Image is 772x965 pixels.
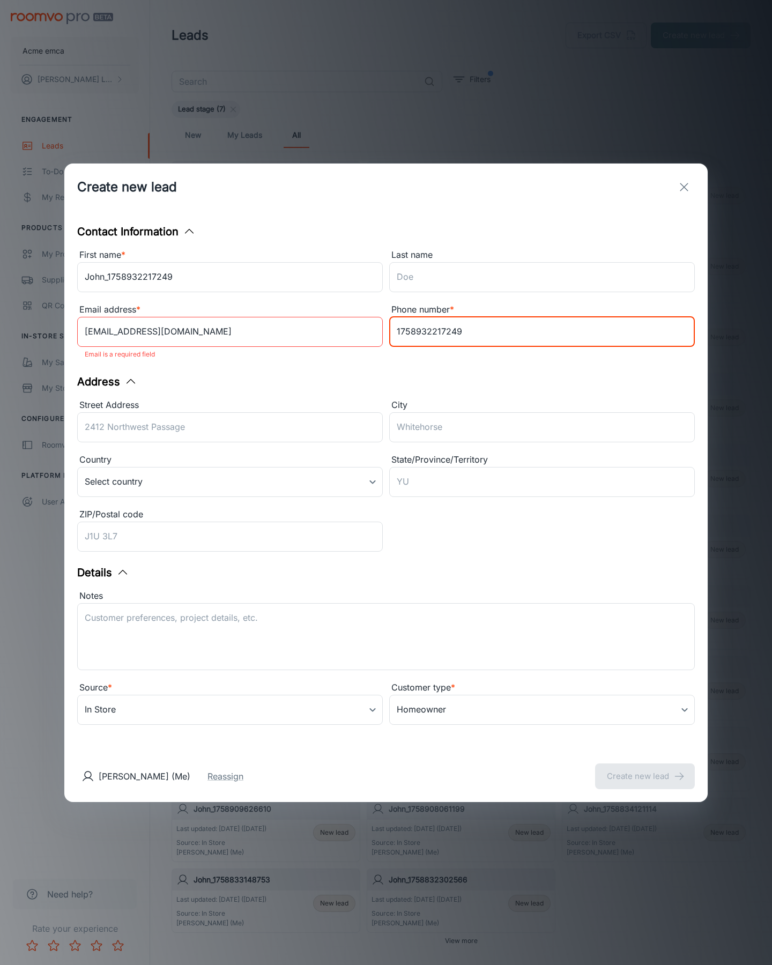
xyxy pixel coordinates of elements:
div: Last name [389,248,695,262]
input: Doe [389,262,695,292]
div: ZIP/Postal code [77,508,383,522]
input: +1 439-123-4567 [389,317,695,347]
p: [PERSON_NAME] (Me) [99,770,190,783]
div: Email address [77,303,383,317]
button: Contact Information [77,224,196,240]
div: Source [77,681,383,695]
div: Street Address [77,398,383,412]
div: Customer type [389,681,695,695]
input: myname@example.com [77,317,383,347]
div: Notes [77,589,695,603]
input: 2412 Northwest Passage [77,412,383,442]
button: exit [673,176,695,198]
button: Address [77,374,137,390]
button: Reassign [207,770,243,783]
div: Select country [77,467,383,497]
button: Details [77,565,129,581]
input: J1U 3L7 [77,522,383,552]
div: Phone number [389,303,695,317]
div: First name [77,248,383,262]
input: YU [389,467,695,497]
p: Email is a required field [85,348,375,361]
div: In Store [77,695,383,725]
div: Country [77,453,383,467]
div: State/Province/Territory [389,453,695,467]
h1: Create new lead [77,177,177,197]
div: Homeowner [389,695,695,725]
input: Whitehorse [389,412,695,442]
input: John [77,262,383,292]
div: City [389,398,695,412]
